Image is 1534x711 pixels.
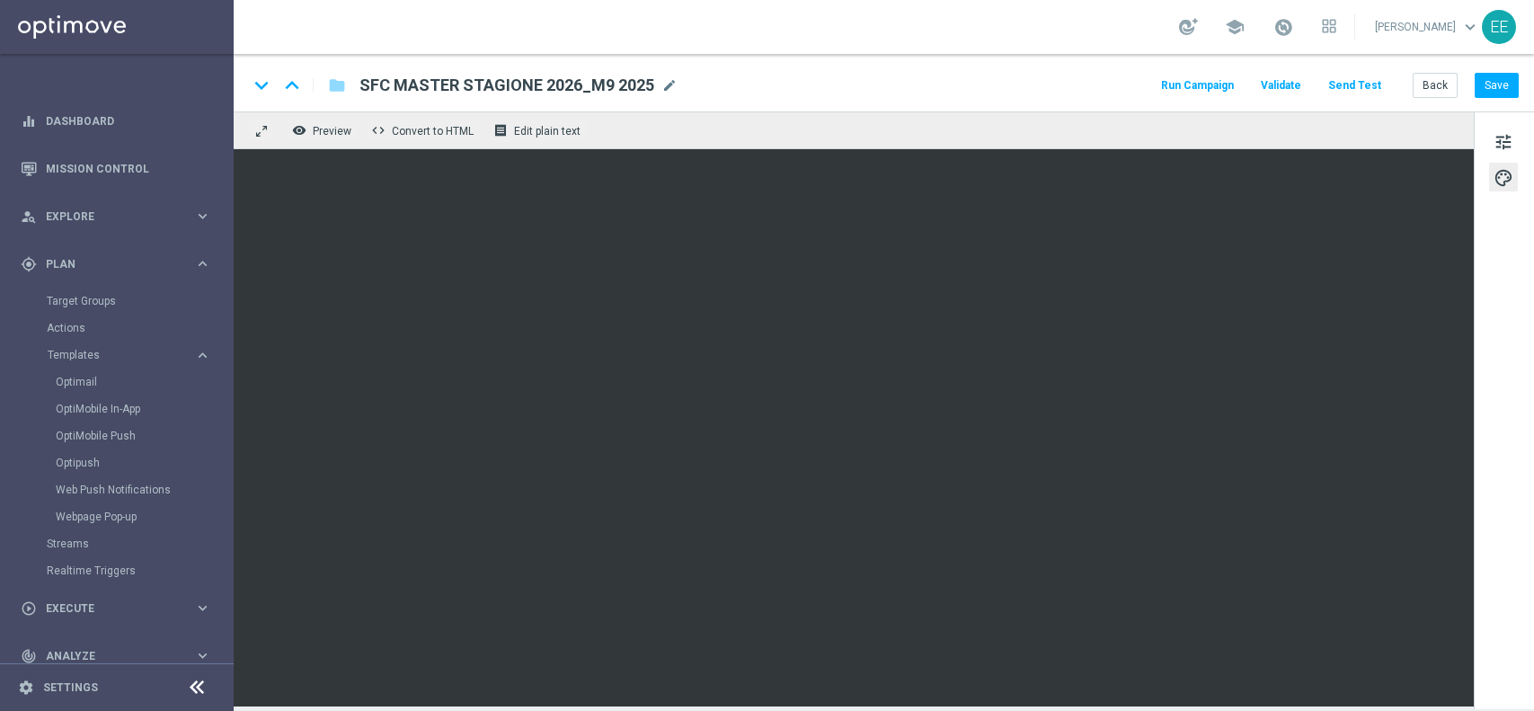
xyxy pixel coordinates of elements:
[288,119,359,142] button: remove_red_eye Preview
[56,395,232,422] div: OptiMobile In-App
[1413,73,1458,98] button: Back
[367,119,482,142] button: code Convert to HTML
[47,557,232,584] div: Realtime Triggers
[661,77,678,93] span: mode_edit
[1494,166,1513,190] span: palette
[1460,17,1480,37] span: keyboard_arrow_down
[20,114,212,129] button: equalizer Dashboard
[493,123,508,138] i: receipt
[20,649,212,663] button: track_changes Analyze keyboard_arrow_right
[21,600,194,617] div: Execute
[47,348,212,362] button: Templates keyboard_arrow_right
[20,162,212,176] button: Mission Control
[248,72,275,99] i: keyboard_arrow_down
[1482,10,1516,44] div: EE
[46,651,194,662] span: Analyze
[371,123,386,138] span: code
[292,123,306,138] i: remove_red_eye
[21,113,37,129] i: equalizer
[48,350,176,360] span: Templates
[56,429,187,443] a: OptiMobile Push
[56,402,187,416] a: OptiMobile In-App
[20,601,212,616] button: play_circle_outline Execute keyboard_arrow_right
[1261,79,1301,92] span: Validate
[392,125,474,138] span: Convert to HTML
[359,75,654,96] span: SFC MASTER STAGIONE 2026_M9 2025
[56,422,232,449] div: OptiMobile Push
[56,476,232,503] div: Web Push Notifications
[1225,17,1245,37] span: school
[47,315,232,342] div: Actions
[1475,73,1519,98] button: Save
[194,647,211,664] i: keyboard_arrow_right
[47,321,187,335] a: Actions
[313,125,351,138] span: Preview
[194,600,211,617] i: keyboard_arrow_right
[47,294,187,308] a: Target Groups
[46,603,194,614] span: Execute
[21,145,211,192] div: Mission Control
[514,125,581,138] span: Edit plain text
[194,347,211,364] i: keyboard_arrow_right
[21,648,37,664] i: track_changes
[47,288,232,315] div: Target Groups
[20,257,212,271] button: gps_fixed Plan keyboard_arrow_right
[1489,127,1518,156] button: tune
[1158,74,1237,98] button: Run Campaign
[279,72,306,99] i: keyboard_arrow_up
[56,369,232,395] div: Optimail
[21,209,37,225] i: person_search
[328,75,346,96] i: folder
[56,449,232,476] div: Optipush
[18,680,34,696] i: settings
[56,375,187,389] a: Optimail
[1258,74,1304,98] button: Validate
[1326,74,1384,98] button: Send Test
[56,456,187,470] a: Optipush
[489,119,589,142] button: receipt Edit plain text
[21,648,194,664] div: Analyze
[21,600,37,617] i: play_circle_outline
[46,145,211,192] a: Mission Control
[20,209,212,224] button: person_search Explore keyboard_arrow_right
[21,256,194,272] div: Plan
[46,97,211,145] a: Dashboard
[56,510,187,524] a: Webpage Pop-up
[46,211,194,222] span: Explore
[194,208,211,225] i: keyboard_arrow_right
[43,682,98,693] a: Settings
[326,71,348,100] button: folder
[1494,130,1513,154] span: tune
[47,530,232,557] div: Streams
[1489,163,1518,191] button: palette
[56,483,187,497] a: Web Push Notifications
[56,503,232,530] div: Webpage Pop-up
[194,255,211,272] i: keyboard_arrow_right
[46,259,194,270] span: Plan
[47,342,232,530] div: Templates
[1373,13,1482,40] a: [PERSON_NAME]keyboard_arrow_down
[21,209,194,225] div: Explore
[47,564,187,578] a: Realtime Triggers
[48,350,194,360] div: Templates
[21,256,37,272] i: gps_fixed
[47,537,187,551] a: Streams
[21,97,211,145] div: Dashboard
